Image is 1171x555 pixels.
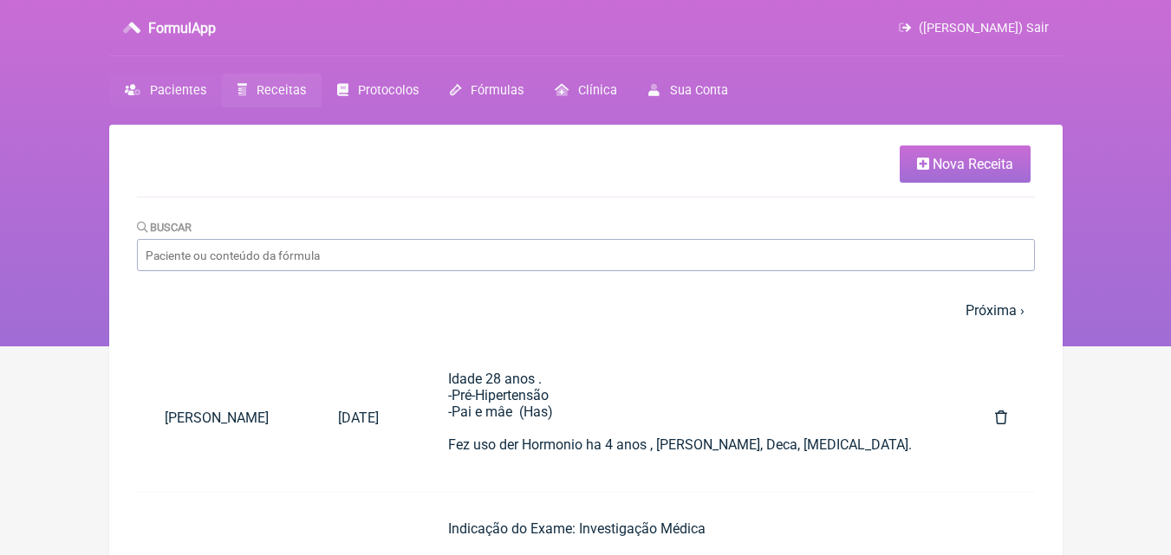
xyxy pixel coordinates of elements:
[137,239,1035,271] input: Paciente ou conteúdo da fórmula
[900,145,1031,183] a: Nova Receita
[448,371,926,502] div: Idade 28 anos . -Pré-Hipertensão -Pai e mâe (Has) Fez uso der Hormonio ha 4 anos , [PERSON_NAME],...
[322,74,434,107] a: Protocolos
[919,21,1049,35] span: ([PERSON_NAME]) Sair
[578,83,617,98] span: Clínica
[633,74,743,107] a: Sua Conta
[310,396,407,440] a: [DATE]
[257,83,306,98] span: Receitas
[933,156,1013,172] span: Nova Receita
[150,83,206,98] span: Pacientes
[137,221,192,234] label: Buscar
[137,396,310,440] a: [PERSON_NAME]
[966,302,1025,319] a: Próxima ›
[137,292,1035,329] nav: pager
[109,74,222,107] a: Pacientes
[670,83,728,98] span: Sua Conta
[420,357,953,478] a: Idade 28 anos .-Pré-Hipertensão-Pai e mâe (Has)Fez uso der Hormonio ha 4 anos , [PERSON_NAME], De...
[539,74,633,107] a: Clínica
[434,74,539,107] a: Fórmulas
[358,83,419,98] span: Protocolos
[222,74,322,107] a: Receitas
[899,21,1048,35] a: ([PERSON_NAME]) Sair
[471,83,524,98] span: Fórmulas
[148,20,216,36] h3: FormulApp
